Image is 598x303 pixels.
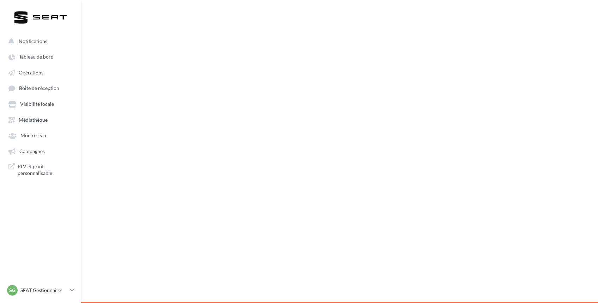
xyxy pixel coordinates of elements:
p: SEAT Gestionnaire [20,287,67,294]
a: Visibilité locale [4,97,77,110]
a: SG SEAT Gestionnaire [6,284,75,297]
span: Mon réseau [20,133,46,139]
span: PLV et print personnalisable [18,163,73,177]
a: Tableau de bord [4,50,77,63]
span: SG [9,287,16,294]
span: Médiathèque [19,117,48,123]
span: Visibilité locale [20,101,54,107]
span: Tableau de bord [19,54,54,60]
span: Campagnes [19,148,45,154]
a: Opérations [4,66,77,79]
span: Notifications [19,38,47,44]
span: Opérations [19,69,43,75]
a: Médiathèque [4,113,77,126]
a: PLV et print personnalisable [4,160,77,180]
button: Notifications [4,35,74,47]
a: Mon réseau [4,129,77,141]
span: Boîte de réception [19,85,59,91]
a: Campagnes [4,145,77,157]
a: Boîte de réception [4,81,77,95]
